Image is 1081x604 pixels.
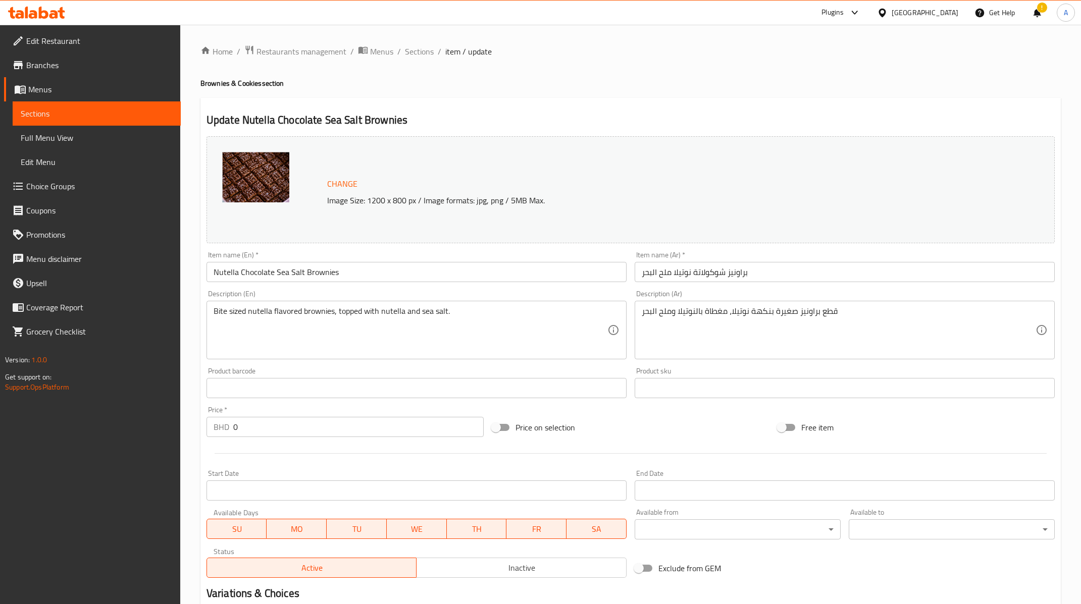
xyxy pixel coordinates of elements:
span: SU [211,522,263,536]
span: Full Menu View [21,132,173,144]
a: Edit Restaurant [4,29,181,53]
a: Support.OpsPlatform [5,380,69,394]
p: BHD [214,421,229,433]
h2: Variations & Choices [207,586,1055,601]
button: Change [323,174,362,194]
span: TH [451,522,503,536]
input: Enter name En [207,262,627,282]
span: Upsell [26,277,173,289]
div: ​ [635,519,841,539]
button: TH [447,519,507,539]
a: Coverage Report [4,295,181,319]
span: Exclude from GEM [658,562,721,574]
button: FR [506,519,567,539]
a: Menu disclaimer [4,247,181,271]
li: / [438,45,441,58]
span: Version: [5,353,30,366]
li: / [350,45,354,58]
span: Branches [26,59,173,71]
a: Promotions [4,223,181,247]
span: Change [327,177,357,191]
button: SU [207,519,267,539]
span: 1.0.0 [31,353,47,366]
span: A [1064,7,1068,18]
a: Menus [358,45,393,58]
span: Grocery Checklist [26,325,173,338]
input: Please enter price [233,417,484,437]
a: Choice Groups [4,174,181,198]
span: Edit Restaurant [26,35,173,47]
button: WE [387,519,447,539]
a: Grocery Checklist [4,319,181,344]
button: TU [327,519,387,539]
input: Please enter product barcode [207,378,627,398]
a: Restaurants management [244,45,346,58]
a: Sections [13,101,181,126]
span: Promotions [26,229,173,241]
span: Free item [801,421,834,433]
a: Full Menu View [13,126,181,150]
div: [GEOGRAPHIC_DATA] [892,7,958,18]
img: Nutella_Sea_Salt_Bro_637660233911247122.jpg [222,152,289,202]
a: Branches [4,53,181,77]
span: Active [211,561,413,575]
textarea: Bite sized nutella flavored brownies, topped with nutella and sea salt. [214,306,607,354]
span: Menus [370,45,393,58]
span: Inactive [421,561,623,575]
a: Sections [405,45,434,58]
span: Coverage Report [26,301,173,313]
li: / [237,45,240,58]
span: FR [510,522,562,536]
span: Get support on: [5,370,52,383]
input: Please enter product sku [635,378,1055,398]
a: Coupons [4,198,181,223]
li: / [397,45,401,58]
nav: breadcrumb [200,45,1061,58]
span: Coupons [26,204,173,216]
span: Choice Groups [26,180,173,192]
a: Upsell [4,271,181,295]
button: Active [207,558,417,578]
span: item / update [445,45,492,58]
a: Home [200,45,233,58]
span: Edit Menu [21,156,173,168]
span: MO [271,522,323,536]
div: Plugins [821,7,844,19]
button: SA [567,519,627,539]
span: Menus [28,83,173,95]
span: Restaurants management [256,45,346,58]
a: Edit Menu [13,150,181,174]
span: Sections [21,107,173,120]
p: Image Size: 1200 x 800 px / Image formats: jpg, png / 5MB Max. [323,194,936,206]
span: Price on selection [516,421,575,433]
h4: Brownies & Cookies section [200,78,1061,88]
span: WE [391,522,443,536]
span: SA [571,522,623,536]
span: Menu disclaimer [26,253,173,265]
div: ​ [849,519,1055,539]
h2: Update Nutella Chocolate Sea Salt Brownies [207,113,1055,128]
textarea: قطع براونيز صغيرة بنكهة نوتيلا، مغطاة بالنوتيلا وملح البحر [642,306,1036,354]
button: Inactive [416,558,627,578]
span: TU [331,522,383,536]
button: MO [267,519,327,539]
a: Menus [4,77,181,101]
input: Enter name Ar [635,262,1055,282]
